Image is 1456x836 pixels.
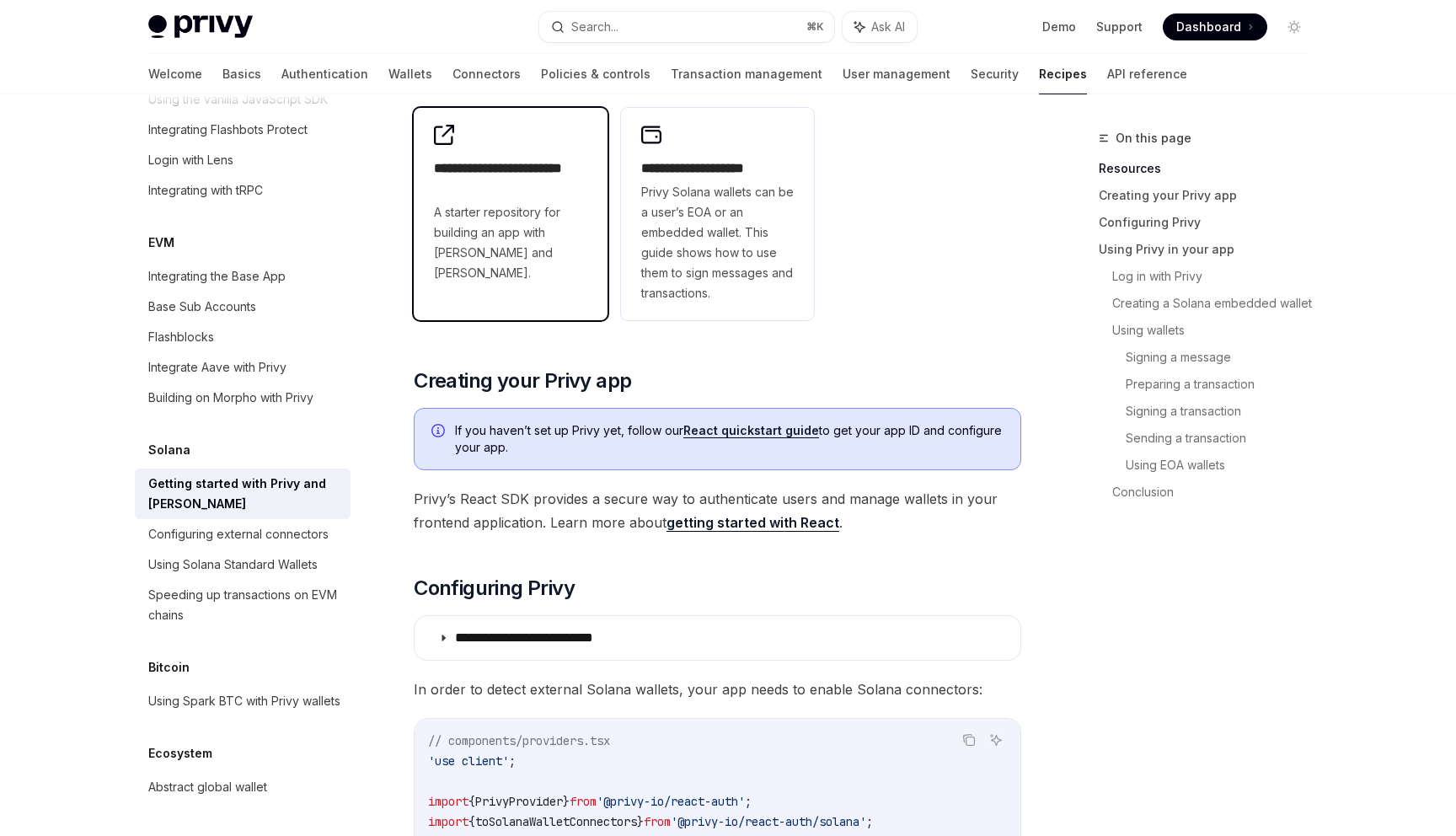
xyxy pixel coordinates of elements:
[148,524,329,544] div: Configuring external connectors
[148,743,212,764] h5: Ecosystem
[135,549,351,580] a: Using Solana Standard Wallets
[871,19,905,35] span: Ask AI
[843,54,950,94] a: User management
[135,519,351,549] a: Configuring external connectors
[414,367,631,394] span: Creating your Privy app
[866,814,873,829] span: ;
[148,327,214,347] div: Flashblocks
[148,555,318,575] div: Using Solana Standard Wallets
[452,54,521,94] a: Connectors
[148,15,253,39] img: light logo
[281,54,368,94] a: Authentication
[843,12,917,42] button: Ask AI
[148,357,286,378] div: Integrate Aave with Privy
[414,487,1021,534] span: Privy’s React SDK provides a secure way to authenticate users and manage wallets in your frontend...
[1042,19,1076,35] a: Demo
[148,150,233,170] div: Login with Lens
[414,678,1021,701] span: In order to detect external Solana wallets, your app needs to enable Solana connectors:
[1126,452,1321,479] a: Using EOA wallets
[641,182,795,303] span: Privy Solana wallets can be a user’s EOA or an embedded wallet. This guide shows how to use them ...
[468,794,475,809] span: {
[745,794,752,809] span: ;
[428,753,509,769] span: 'use client'
[388,54,432,94] a: Wallets
[637,814,644,829] span: }
[806,20,824,34] span: ⌘ K
[1039,54,1087,94] a: Recipes
[985,729,1007,751] button: Ask AI
[475,814,637,829] span: toSolanaWalletConnectors
[135,175,351,206] a: Integrating with tRPC
[563,794,570,809] span: }
[671,814,866,829] span: '@privy-io/react-auth/solana'
[644,814,671,829] span: from
[1112,263,1321,290] a: Log in with Privy
[431,424,448,441] svg: Info
[1126,425,1321,452] a: Sending a transaction
[1096,19,1143,35] a: Support
[570,794,597,809] span: from
[666,514,839,532] a: getting started with React
[539,12,834,42] button: Search...⌘K
[148,777,267,797] div: Abstract global wallet
[958,729,980,751] button: Copy the contents from the code block
[468,814,475,829] span: {
[148,120,308,140] div: Integrating Flashbots Protect
[1107,54,1187,94] a: API reference
[455,422,1004,456] span: If you haven’t set up Privy yet, follow our to get your app ID and configure your app.
[1099,182,1321,209] a: Creating your Privy app
[148,657,190,678] h5: Bitcoin
[1112,317,1321,344] a: Using wallets
[1126,344,1321,371] a: Signing a message
[1176,19,1241,35] span: Dashboard
[222,54,261,94] a: Basics
[148,266,286,287] div: Integrating the Base App
[671,54,822,94] a: Transaction management
[135,352,351,383] a: Integrate Aave with Privy
[1099,209,1321,236] a: Configuring Privy
[541,54,650,94] a: Policies & controls
[428,794,468,809] span: import
[1116,128,1191,148] span: On this page
[135,322,351,352] a: Flashblocks
[148,440,190,460] h5: Solana
[1112,479,1321,506] a: Conclusion
[135,469,351,519] a: Getting started with Privy and [PERSON_NAME]
[683,423,819,438] a: React quickstart guide
[1099,155,1321,182] a: Resources
[428,814,468,829] span: import
[1163,13,1267,40] a: Dashboard
[1112,290,1321,317] a: Creating a Solana embedded wallet
[148,180,263,201] div: Integrating with tRPC
[571,17,618,37] div: Search...
[148,691,340,711] div: Using Spark BTC with Privy wallets
[135,145,351,175] a: Login with Lens
[621,108,815,320] a: **** **** **** *****Privy Solana wallets can be a user’s EOA or an embedded wallet. This guide sh...
[1126,398,1321,425] a: Signing a transaction
[1126,371,1321,398] a: Preparing a transaction
[509,753,516,769] span: ;
[135,261,351,292] a: Integrating the Base App
[428,733,610,748] span: // components/providers.tsx
[148,233,174,253] h5: EVM
[135,115,351,145] a: Integrating Flashbots Protect
[414,575,575,602] span: Configuring Privy
[1281,13,1308,40] button: Toggle dark mode
[148,474,340,514] div: Getting started with Privy and [PERSON_NAME]
[1099,236,1321,263] a: Using Privy in your app
[135,580,351,630] a: Speeding up transactions on EVM chains
[148,585,340,625] div: Speeding up transactions on EVM chains
[148,54,202,94] a: Welcome
[597,794,745,809] span: '@privy-io/react-auth'
[434,202,587,283] span: A starter repository for building an app with [PERSON_NAME] and [PERSON_NAME].
[971,54,1019,94] a: Security
[148,297,256,317] div: Base Sub Accounts
[148,388,313,408] div: Building on Morpho with Privy
[135,686,351,716] a: Using Spark BTC with Privy wallets
[475,794,563,809] span: PrivyProvider
[135,292,351,322] a: Base Sub Accounts
[135,383,351,413] a: Building on Morpho with Privy
[135,772,351,802] a: Abstract global wallet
